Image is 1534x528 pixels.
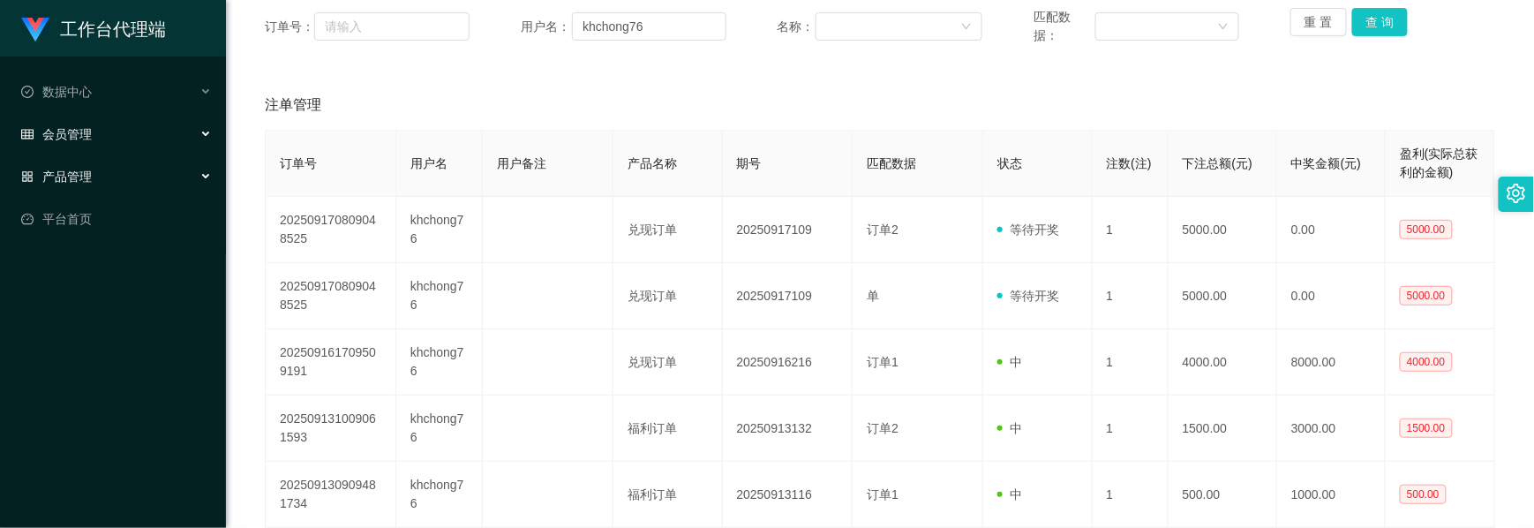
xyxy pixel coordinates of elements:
[1277,263,1386,329] td: 0.00
[266,462,396,528] td: 202509130909481734
[1107,156,1152,170] span: 注数(注)
[1290,8,1347,36] button: 重 置
[1169,197,1277,263] td: 5000.00
[1183,156,1252,170] span: 下注总额(元)
[265,94,321,116] span: 注单管理
[1093,197,1169,263] td: 1
[997,487,1022,502] span: 中
[867,487,899,502] span: 订单1
[572,12,726,41] input: 请输入
[867,355,899,369] span: 订单1
[280,156,317,170] span: 订单号
[1277,462,1386,528] td: 1000.00
[1169,396,1277,462] td: 1500.00
[737,156,762,170] span: 期号
[266,396,396,462] td: 202509131009061593
[60,1,166,57] h1: 工作台代理端
[21,170,34,183] i: 图标: appstore-o
[723,329,853,396] td: 20250916216
[1093,396,1169,462] td: 1
[21,170,92,184] span: 产品管理
[396,396,484,462] td: khchong76
[997,289,1059,303] span: 等待开奖
[997,223,1059,237] span: 等待开奖
[21,128,34,140] i: 图标: table
[314,12,470,41] input: 请输入
[723,396,853,462] td: 20250913132
[396,197,484,263] td: khchong76
[1507,184,1526,203] i: 图标: setting
[266,329,396,396] td: 202509161709509191
[1093,462,1169,528] td: 1
[778,18,816,36] span: 名称：
[997,355,1022,369] span: 中
[723,263,853,329] td: 20250917109
[1400,286,1452,305] span: 5000.00
[1169,462,1277,528] td: 500.00
[21,21,166,35] a: 工作台代理端
[1352,8,1409,36] button: 查 询
[723,462,853,528] td: 20250913116
[21,85,92,99] span: 数据中心
[1400,352,1452,372] span: 4000.00
[21,127,92,141] span: 会员管理
[1218,21,1229,34] i: 图标: down
[1400,419,1452,438] span: 1500.00
[396,462,484,528] td: khchong76
[1291,156,1361,170] span: 中奖金额(元)
[1400,147,1478,179] span: 盈利(实际总获利的金额)
[1034,8,1095,45] span: 匹配数据：
[867,223,899,237] span: 订单2
[1277,329,1386,396] td: 8000.00
[867,421,899,435] span: 订单2
[613,462,722,528] td: 福利订单
[961,21,972,34] i: 图标: down
[997,156,1022,170] span: 状态
[266,197,396,263] td: 202509170809048525
[396,263,484,329] td: khchong76
[1277,396,1386,462] td: 3000.00
[21,18,49,42] img: logo.9652507e.png
[410,156,447,170] span: 用户名
[997,421,1022,435] span: 中
[1400,220,1452,239] span: 5000.00
[1093,329,1169,396] td: 1
[613,263,722,329] td: 兑现订单
[1169,263,1277,329] td: 5000.00
[613,329,722,396] td: 兑现订单
[265,18,314,36] span: 订单号：
[613,197,722,263] td: 兑现订单
[497,156,546,170] span: 用户备注
[21,201,212,237] a: 图标: dashboard平台首页
[1277,197,1386,263] td: 0.00
[396,329,484,396] td: khchong76
[867,156,916,170] span: 匹配数据
[21,86,34,98] i: 图标: check-circle-o
[723,197,853,263] td: 20250917109
[1169,329,1277,396] td: 4000.00
[613,396,722,462] td: 福利订单
[521,18,572,36] span: 用户名：
[867,289,879,303] span: 单
[628,156,677,170] span: 产品名称
[266,263,396,329] td: 202509170809048525
[1400,485,1447,504] span: 500.00
[1093,263,1169,329] td: 1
